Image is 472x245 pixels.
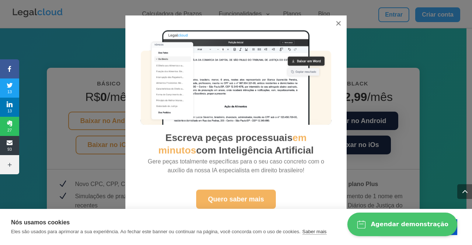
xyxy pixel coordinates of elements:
[196,192,276,211] a: Quero saber mais
[140,159,332,183] p: Gere peças totalmente específicas para o seu caso concreto com o auxílio da nossa IA especialista...
[302,229,327,235] a: Saber mais
[11,219,70,225] strong: Nós usamos cookies
[11,229,301,234] p: Eles são usados para aprimorar a sua experiência. Ao fechar este banner ou continuar na página, v...
[140,133,332,162] h2: Escreva peças processuais com Inteligência Artificial
[140,32,332,127] img: Redação de peças com IA na Legalcloud
[330,17,347,34] button: ×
